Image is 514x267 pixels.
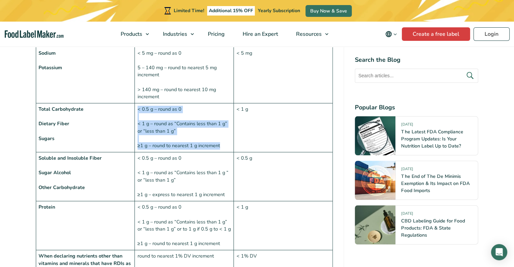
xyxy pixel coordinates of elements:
[112,22,152,47] a: Products
[39,64,62,71] strong: Potassium
[135,152,234,201] td: < 0.5 g – round as 0 < 1 g – round as “Contains less than 1 g “ or “less than 1 g” ≥1 g – express...
[5,30,64,38] a: Food Label Maker homepage
[355,69,478,83] input: Search articles...
[39,155,102,161] strong: Soluble and Insoluble Fiber
[154,22,197,47] a: Industries
[39,184,85,191] strong: Other Carbohydrate
[135,201,234,250] td: < 0.5 g – round as 0 < 1 g – round as “Contains less than 1 g” or “less than 1 g” or to 1 g if 0....
[287,22,332,47] a: Resources
[39,120,69,127] strong: Dietary Fiber
[473,27,510,41] a: Login
[491,244,507,260] div: Open Intercom Messenger
[199,22,232,47] a: Pricing
[241,30,279,38] span: Hire an Expert
[234,22,286,47] a: Hire an Expert
[381,27,402,41] button: Change language
[294,30,322,38] span: Resources
[401,211,413,219] span: [DATE]
[207,6,255,16] span: Additional 15% OFF
[234,201,333,250] td: < 1 g
[135,103,234,152] td: < 0.5 g – round as 0 < 1 g – round as “Contains less than 1 g” or “less than 1 g” ≥1 g – round to...
[401,218,465,238] a: CBD Labeling Guide for Food Products: FDA & State Regulations
[39,169,71,176] strong: Sugar Alcohol
[39,106,83,112] strong: Total Carbohydrate
[119,30,143,38] span: Products
[402,27,470,41] a: Create a free label
[234,47,333,103] td: < 5 mg
[135,47,234,103] td: < 5 mg – round as 0 5 – 140 mg – round to nearest 5 mg increment > 140 mg – round to nearest 10 m...
[174,7,204,14] span: Limited Time!
[39,135,54,142] strong: Sugars
[258,7,300,14] span: Yearly Subscription
[355,103,478,112] h4: Popular Blogs
[305,5,352,17] a: Buy Now & Save
[39,204,55,210] strong: Protein
[234,152,333,201] td: < 0.5 g
[206,30,225,38] span: Pricing
[401,166,413,174] span: [DATE]
[401,173,469,194] a: The End of The De Minimis Exemption & Its Impact on FDA Food Imports
[355,55,478,64] h4: Search the Blog
[401,129,463,149] a: The Latest FDA Compliance Program Updates: Is Your Nutrition Label Up to Date?
[39,50,56,56] strong: Sodium
[161,30,188,38] span: Industries
[234,103,333,152] td: < 1 g
[401,122,413,130] span: [DATE]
